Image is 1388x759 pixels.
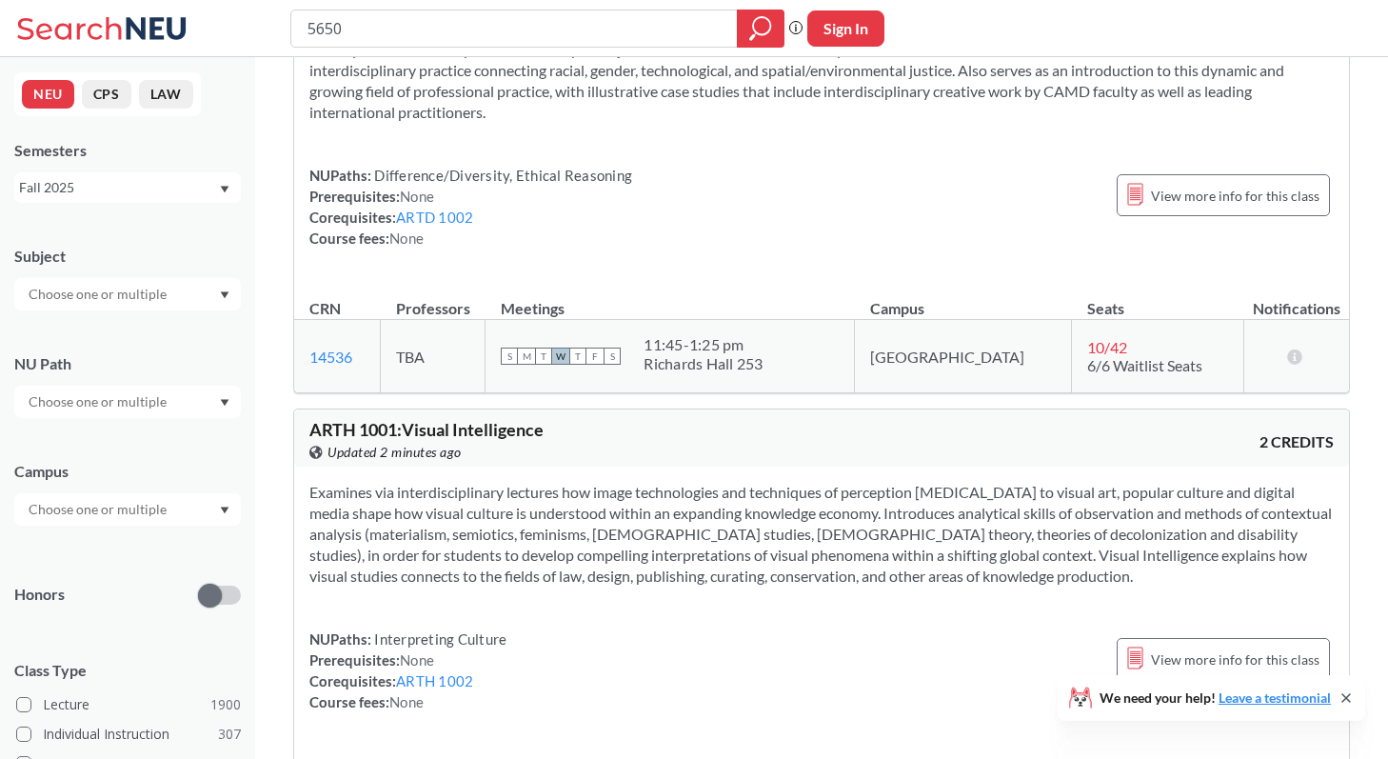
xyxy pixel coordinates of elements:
[19,390,179,413] input: Choose one or multiple
[1151,648,1319,671] span: View more info for this class
[16,722,241,747] label: Individual Instruction
[807,10,884,47] button: Sign In
[16,692,241,717] label: Lecture
[19,283,179,306] input: Choose one or multiple
[389,230,424,247] span: None
[569,348,586,365] span: T
[396,672,473,689] a: ARTH 1002
[14,172,241,203] div: Fall 2025Dropdown arrow
[19,177,218,198] div: Fall 2025
[1259,431,1334,452] span: 2 CREDITS
[371,630,506,648] span: Interpreting Culture
[644,335,763,354] div: 11:45 - 1:25 pm
[14,246,241,267] div: Subject
[309,482,1334,587] section: Examines via interdisciplinary lectures how image technologies and techniques of perception [MEDI...
[14,140,241,161] div: Semesters
[309,298,341,319] div: CRN
[389,693,424,710] span: None
[1087,356,1202,374] span: 6/6 Waitlist Seats
[855,279,1072,320] th: Campus
[82,80,131,109] button: CPS
[14,386,241,418] div: Dropdown arrow
[1087,338,1127,356] span: 10 / 42
[749,15,772,42] svg: magnifying glass
[309,348,352,366] a: 14536
[14,461,241,482] div: Campus
[855,320,1072,393] td: [GEOGRAPHIC_DATA]
[644,354,763,373] div: Richards Hall 253
[400,651,434,669] span: None
[309,18,1334,123] section: Introduces a wide range of perspectives on and practices of media art and social justice. Exposes...
[218,724,241,745] span: 307
[1072,279,1243,320] th: Seats
[14,493,241,526] div: Dropdown arrow
[1100,691,1331,705] span: We need your help!
[220,186,229,193] svg: Dropdown arrow
[306,12,724,45] input: Class, professor, course number, "phrase"
[737,10,784,48] div: magnifying glass
[486,279,855,320] th: Meetings
[501,348,518,365] span: S
[371,167,632,184] span: Difference/Diversity, Ethical Reasoning
[220,507,229,514] svg: Dropdown arrow
[535,348,552,365] span: T
[139,80,193,109] button: LAW
[309,165,632,249] div: NUPaths: Prerequisites: Corequisites: Course fees:
[14,278,241,310] div: Dropdown arrow
[210,694,241,715] span: 1900
[1219,689,1331,706] a: Leave a testimonial
[552,348,569,365] span: W
[381,279,486,320] th: Professors
[586,348,604,365] span: F
[518,348,535,365] span: M
[220,399,229,407] svg: Dropdown arrow
[309,419,544,440] span: ARTH 1001 : Visual Intelligence
[1151,184,1319,208] span: View more info for this class
[309,629,506,712] div: NUPaths: Prerequisites: Corequisites: Course fees:
[327,442,462,463] span: Updated 2 minutes ago
[19,498,179,521] input: Choose one or multiple
[1243,279,1349,320] th: Notifications
[604,348,621,365] span: S
[22,80,74,109] button: NEU
[14,353,241,374] div: NU Path
[14,660,241,681] span: Class Type
[396,209,473,226] a: ARTD 1002
[14,584,65,606] p: Honors
[220,291,229,299] svg: Dropdown arrow
[400,188,434,205] span: None
[381,320,486,393] td: TBA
